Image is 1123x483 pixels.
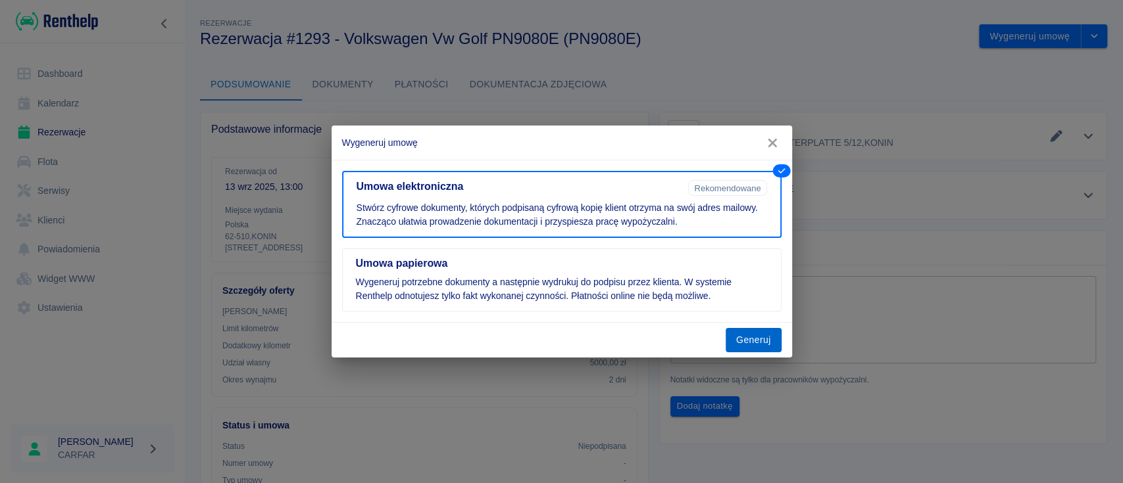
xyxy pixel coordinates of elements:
p: Stwórz cyfrowe dokumenty, których podpisaną cyfrową kopię klient otrzyma na swój adres mailowy. Z... [357,201,767,229]
button: Generuj [726,328,782,352]
h5: Umowa papierowa [356,257,768,270]
span: Rekomendowane [689,183,766,193]
h2: Wygeneruj umowę [332,126,792,160]
button: Umowa elektronicznaRekomendowaneStwórz cyfrowe dokumenty, których podpisaną cyfrową kopię klient ... [342,171,782,238]
button: Umowa papierowaWygeneruj potrzebne dokumenty a następnie wydrukuj do podpisu przez klienta. W sys... [342,248,782,311]
p: Wygeneruj potrzebne dokumenty a następnie wydrukuj do podpisu przez klienta. W systemie Renthelp ... [356,275,768,303]
h5: Umowa elektroniczna [357,180,684,193]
